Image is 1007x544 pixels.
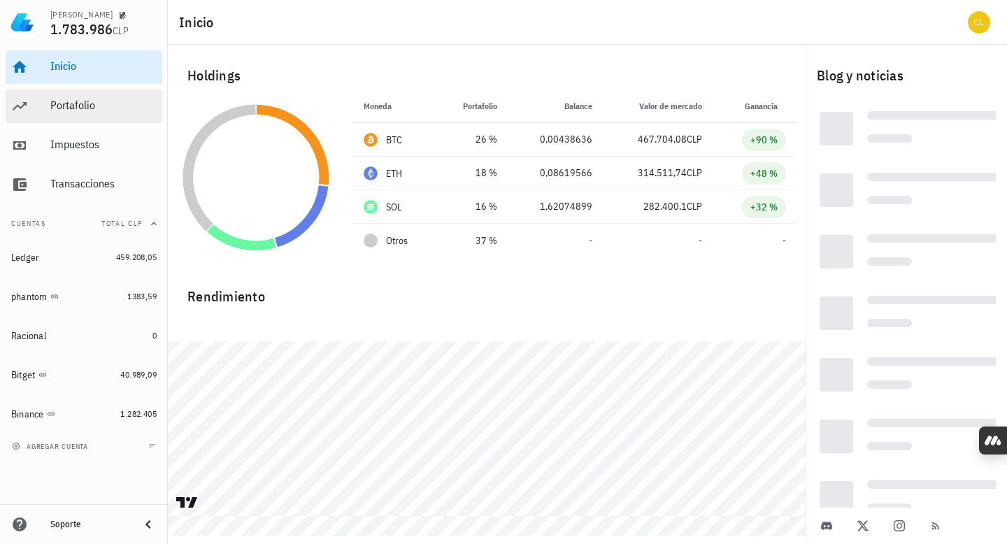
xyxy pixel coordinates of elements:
div: Loading... [867,442,912,454]
div: Impuestos [50,138,157,151]
div: Loading... [867,173,1007,185]
div: Loading... [867,296,1007,308]
div: 18 % [448,166,497,180]
div: avatar [968,11,990,34]
div: Binance [11,408,44,420]
span: Total CLP [101,219,143,228]
span: Ganancia [745,101,786,111]
a: Inicio [6,50,162,84]
div: Loading... [867,419,1007,431]
a: Bitget 40.989,09 [6,358,162,392]
img: LedgiFi [11,11,34,34]
div: 37 % [448,234,497,248]
a: Binance 1.282.405 [6,397,162,431]
h1: Inicio [179,11,220,34]
span: 467.704,08 [638,133,687,145]
div: +90 % [750,133,778,147]
div: BTC-icon [364,133,378,147]
th: Valor de mercado [604,90,713,123]
button: agregar cuenta [8,439,94,453]
span: - [783,234,786,247]
span: CLP [687,200,702,213]
div: Racional [11,330,46,342]
div: SOL [386,200,402,214]
span: CLP [687,133,702,145]
th: Moneda [352,90,436,123]
a: Impuestos [6,129,162,162]
div: Loading... [820,358,853,392]
div: Loading... [867,234,1007,247]
span: 40.989,09 [120,369,157,380]
span: agregar cuenta [15,442,88,451]
div: Loading... [820,481,853,515]
div: Loading... [867,380,912,393]
div: Loading... [867,357,1007,370]
div: [PERSON_NAME] [50,9,113,20]
div: Loading... [820,112,853,145]
div: 16 % [448,199,497,214]
div: Loading... [820,173,853,207]
div: Rendimiento [176,274,797,308]
div: Loading... [820,420,853,453]
div: BTC [386,133,403,147]
div: 0,08619566 [520,166,592,180]
span: CLP [113,24,129,37]
div: Bitget [11,369,36,381]
span: 1383,59 [127,291,157,301]
span: - [699,234,702,247]
div: ETH [386,166,403,180]
span: CLP [687,166,702,179]
div: Loading... [820,296,853,330]
span: 1.783.986 [50,20,113,38]
th: Portafolio [436,90,508,123]
div: SOL-icon [364,200,378,214]
div: +48 % [750,166,778,180]
span: 314.511,74 [638,166,687,179]
a: Portafolio [6,90,162,123]
span: 282.400,1 [643,200,687,213]
div: +32 % [750,200,778,214]
a: Racional 0 [6,319,162,352]
span: Otros [386,234,408,248]
span: - [589,234,592,247]
span: 0 [152,330,157,341]
div: Transacciones [50,177,157,190]
div: 1,62074899 [520,199,592,214]
th: Balance [508,90,604,123]
div: Blog y noticias [806,53,1007,98]
span: 1.282.405 [120,408,157,419]
div: Loading... [820,235,853,269]
div: 0,00438636 [520,132,592,147]
div: Loading... [867,503,912,516]
div: Portafolio [50,99,157,112]
div: Holdings [176,53,797,98]
div: Inicio [50,59,157,73]
a: Ledger 459.208,05 [6,241,162,274]
span: 459.208,05 [116,252,157,262]
div: 26 % [448,132,497,147]
div: Loading... [867,319,912,331]
a: phantom 1383,59 [6,280,162,313]
div: Ledger [11,252,40,264]
div: Soporte [50,519,129,530]
button: CuentasTotal CLP [6,207,162,241]
div: ETH-icon [364,166,378,180]
div: Loading... [867,111,1007,124]
a: Charting by TradingView [175,496,199,509]
div: Loading... [867,257,912,270]
div: Loading... [867,134,912,147]
div: Loading... [867,196,912,208]
div: phantom [11,291,48,303]
div: Loading... [867,480,1007,493]
a: Transacciones [6,168,162,201]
